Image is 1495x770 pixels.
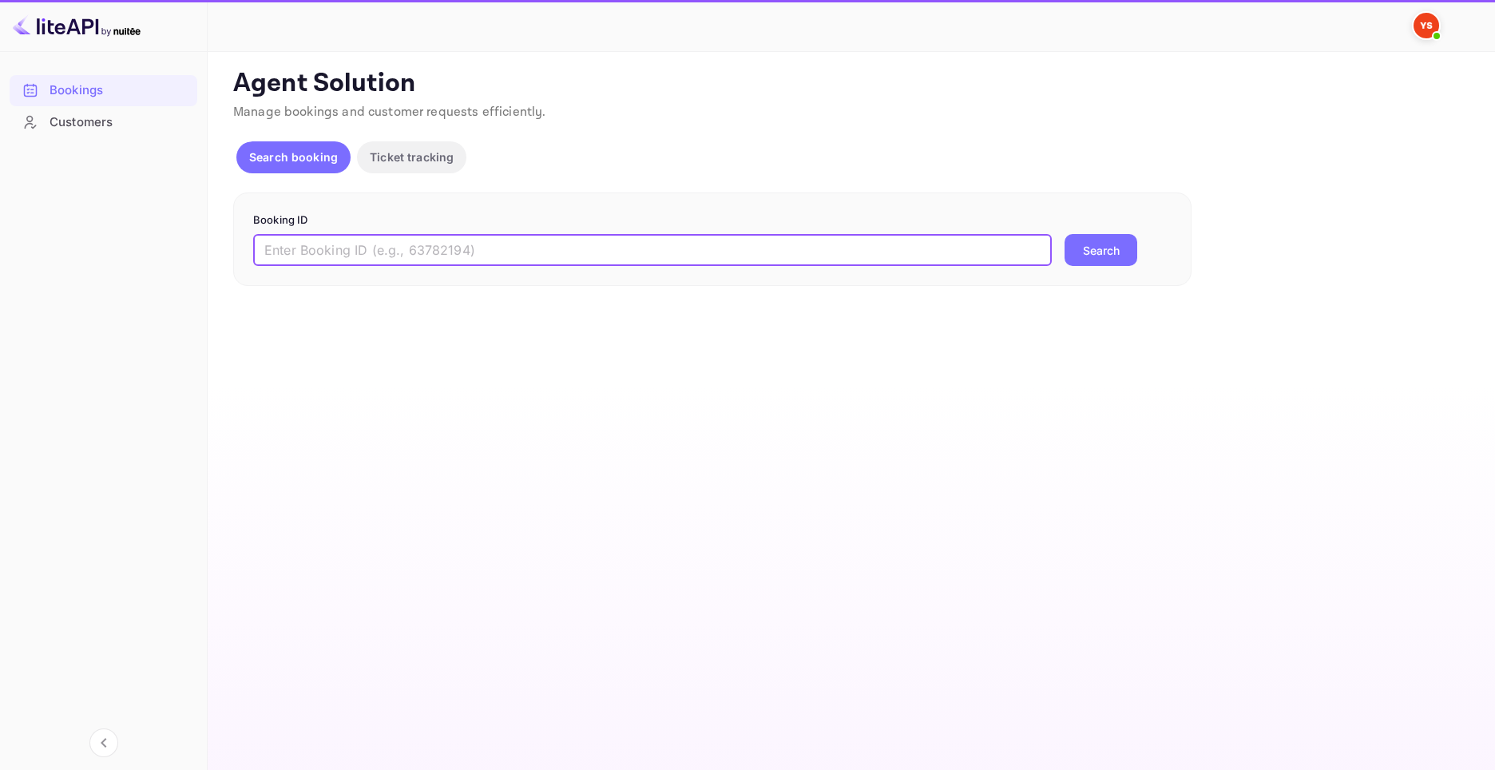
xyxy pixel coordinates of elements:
[50,81,189,100] div: Bookings
[10,75,197,105] a: Bookings
[10,107,197,137] a: Customers
[10,75,197,106] div: Bookings
[50,113,189,132] div: Customers
[233,68,1466,100] p: Agent Solution
[1414,13,1439,38] img: Yandex Support
[253,212,1172,228] p: Booking ID
[370,149,454,165] p: Ticket tracking
[233,104,546,121] span: Manage bookings and customer requests efficiently.
[10,107,197,138] div: Customers
[253,234,1052,266] input: Enter Booking ID (e.g., 63782194)
[89,728,118,757] button: Collapse navigation
[13,13,141,38] img: LiteAPI logo
[1065,234,1137,266] button: Search
[249,149,338,165] p: Search booking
